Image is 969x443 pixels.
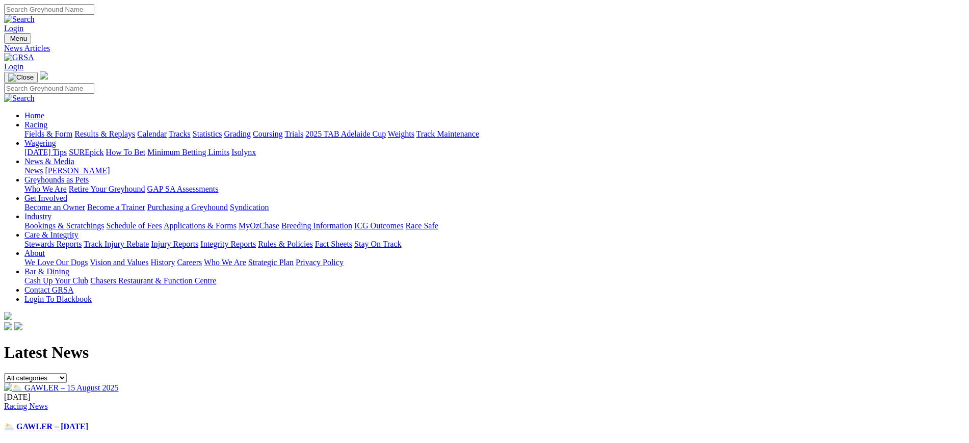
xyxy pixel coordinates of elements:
a: Login [4,62,23,71]
a: Track Injury Rebate [84,240,149,248]
a: Fact Sheets [315,240,352,248]
img: Search [4,15,35,24]
a: Minimum Betting Limits [147,148,229,157]
a: Purchasing a Greyhound [147,203,228,212]
span: [DATE] [4,393,31,401]
a: Racing [24,120,47,129]
div: Bar & Dining [24,276,965,285]
a: Injury Reports [151,240,198,248]
div: News & Media [24,166,965,175]
img: logo-grsa-white.png [40,71,48,80]
a: Vision and Values [90,258,148,267]
div: Care & Integrity [24,240,965,249]
a: Who We Are [204,258,246,267]
a: Rules & Policies [258,240,313,248]
a: Wagering [24,139,56,147]
a: How To Bet [106,148,146,157]
a: Become an Owner [24,203,85,212]
a: News [24,166,43,175]
a: Get Involved [24,194,67,202]
a: Login To Blackbook [24,295,92,303]
a: Results & Replays [74,129,135,138]
a: Stay On Track [354,240,401,248]
a: 🌥️ GAWLER – [DATE] [4,422,88,431]
a: Integrity Reports [200,240,256,248]
a: SUREpick [69,148,103,157]
a: Race Safe [405,221,438,230]
a: Calendar [137,129,167,138]
a: Applications & Forms [164,221,237,230]
img: Close [8,73,34,82]
a: Care & Integrity [24,230,78,239]
a: Track Maintenance [416,129,479,138]
a: Fields & Form [24,129,72,138]
a: Breeding Information [281,221,352,230]
img: 🌥️ GAWLER – 15 August 2025 [4,383,119,393]
h1: Latest News [4,343,965,362]
a: [PERSON_NAME] [45,166,110,175]
div: Industry [24,221,965,230]
input: Search [4,4,94,15]
a: [DATE] Tips [24,148,67,157]
div: Get Involved [24,203,965,212]
a: Isolynx [231,148,256,157]
a: Grading [224,129,251,138]
span: Menu [10,35,27,42]
button: Toggle navigation [4,33,31,44]
a: Racing News [4,402,48,410]
a: History [150,258,175,267]
img: facebook.svg [4,322,12,330]
button: Toggle navigation [4,72,38,83]
a: Login [4,24,23,33]
a: Privacy Policy [296,258,344,267]
a: Become a Trainer [87,203,145,212]
a: Bar & Dining [24,267,69,276]
img: twitter.svg [14,322,22,330]
a: Schedule of Fees [106,221,162,230]
div: About [24,258,965,267]
a: We Love Our Dogs [24,258,88,267]
a: ICG Outcomes [354,221,403,230]
a: News & Media [24,157,74,166]
a: Statistics [193,129,222,138]
a: Coursing [253,129,283,138]
a: Stewards Reports [24,240,82,248]
a: Bookings & Scratchings [24,221,104,230]
a: Strategic Plan [248,258,294,267]
a: Chasers Restaurant & Function Centre [90,276,216,285]
a: About [24,249,45,257]
a: Tracks [169,129,191,138]
a: News Articles [4,44,965,53]
img: GRSA [4,53,34,62]
img: logo-grsa-white.png [4,312,12,320]
a: Greyhounds as Pets [24,175,89,184]
a: Trials [284,129,303,138]
a: Retire Your Greyhound [69,185,145,193]
div: Racing [24,129,965,139]
div: Greyhounds as Pets [24,185,965,194]
a: Contact GRSA [24,285,73,294]
a: GAP SA Assessments [147,185,219,193]
a: Syndication [230,203,269,212]
a: Cash Up Your Club [24,276,88,285]
a: MyOzChase [239,221,279,230]
a: Weights [388,129,414,138]
img: Search [4,94,35,103]
input: Search [4,83,94,94]
a: Who We Are [24,185,67,193]
a: Careers [177,258,202,267]
a: Home [24,111,44,120]
a: 2025 TAB Adelaide Cup [305,129,386,138]
div: Wagering [24,148,965,157]
a: Industry [24,212,51,221]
